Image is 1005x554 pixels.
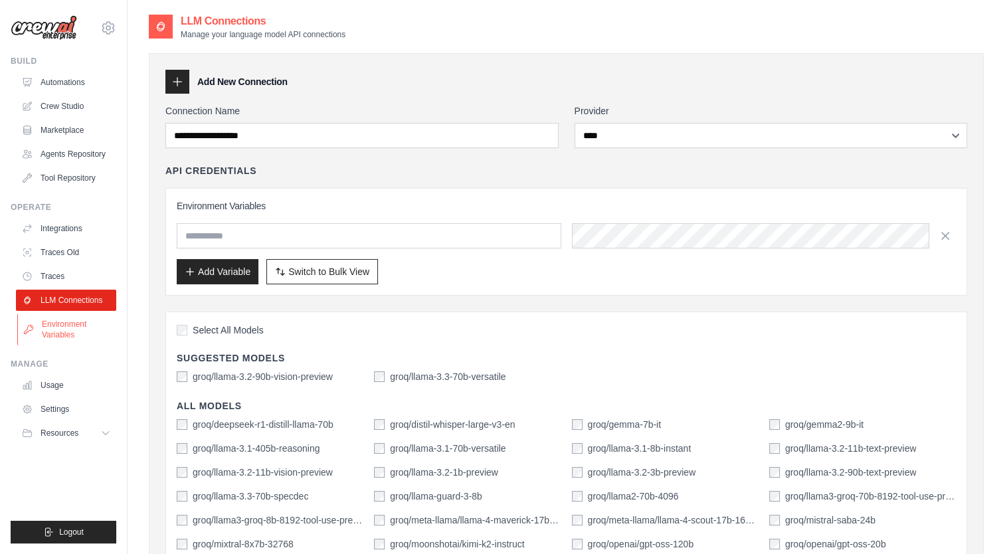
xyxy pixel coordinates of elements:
label: groq/llama-3.3-70b-versatile [390,370,505,383]
label: groq/llama3-groq-8b-8192-tool-use-preview [193,513,363,527]
label: groq/moonshotai/kimi-k2-instruct [390,537,524,551]
button: Switch to Bulk View [266,259,378,284]
input: Select All Models [177,325,187,335]
a: Settings [16,399,116,420]
label: groq/distil-whisper-large-v3-en [390,418,515,431]
div: Manage [11,359,116,369]
label: groq/openai/gpt-oss-20b [785,537,886,551]
label: groq/meta-llama/llama-4-maverick-17b-128e-instruct [390,513,561,527]
label: groq/llama-3.2-3b-preview [588,466,696,479]
img: Logo [11,15,77,41]
input: groq/openai/gpt-oss-20b [769,539,780,549]
input: groq/llama-3.2-3b-preview [572,467,583,478]
label: groq/llama-3.2-90b-vision-preview [193,370,333,383]
label: groq/gemma-7b-it [588,418,662,431]
label: groq/gemma2-9b-it [785,418,864,431]
a: Agents Repository [16,143,116,165]
label: groq/llama3-groq-70b-8192-tool-use-preview [785,490,956,503]
input: groq/llama-3.2-90b-vision-preview [177,371,187,382]
input: groq/llama-3.2-1b-preview [374,467,385,478]
h2: LLM Connections [181,13,345,29]
input: groq/distil-whisper-large-v3-en [374,419,385,430]
input: groq/llama-3.3-70b-versatile [374,371,385,382]
span: Select All Models [193,323,264,337]
a: Usage [16,375,116,396]
input: groq/mixtral-8x7b-32768 [177,539,187,549]
a: Traces Old [16,242,116,263]
a: LLM Connections [16,290,116,311]
label: groq/openai/gpt-oss-120b [588,537,694,551]
div: Operate [11,202,116,213]
label: groq/llama-3.2-90b-text-preview [785,466,917,479]
a: Crew Studio [16,96,116,117]
label: groq/mistral-saba-24b [785,513,875,527]
a: Environment Variables [17,314,118,345]
input: groq/moonshotai/kimi-k2-instruct [374,539,385,549]
div: Build [11,56,116,66]
a: Marketplace [16,120,116,141]
input: groq/llama-3.1-8b-instant [572,443,583,454]
input: groq/llama-3.2-11b-vision-preview [177,467,187,478]
input: groq/mistral-saba-24b [769,515,780,525]
label: groq/llama-3.2-1b-preview [390,466,498,479]
input: groq/llama3-groq-8b-8192-tool-use-preview [177,515,187,525]
span: Logout [59,527,84,537]
input: groq/deepseek-r1-distill-llama-70b [177,419,187,430]
a: Traces [16,266,116,287]
input: groq/llama-3.3-70b-specdec [177,491,187,502]
h4: API Credentials [165,164,256,177]
input: groq/meta-llama/llama-4-scout-17b-16e-instruct [572,515,583,525]
h3: Environment Variables [177,199,956,213]
button: Add Variable [177,259,258,284]
label: groq/mixtral-8x7b-32768 [193,537,294,551]
button: Logout [11,521,116,543]
label: groq/meta-llama/llama-4-scout-17b-16e-instruct [588,513,759,527]
label: groq/llama-3.2-11b-vision-preview [193,466,333,479]
span: Resources [41,428,78,438]
label: groq/llama-3.1-8b-instant [588,442,691,455]
label: groq/llama2-70b-4096 [588,490,679,503]
p: Manage your language model API connections [181,29,345,40]
a: Tool Repository [16,167,116,189]
input: groq/meta-llama/llama-4-maverick-17b-128e-instruct [374,515,385,525]
label: Provider [575,104,968,118]
input: groq/llama-3.2-11b-text-preview [769,443,780,454]
a: Integrations [16,218,116,239]
button: Resources [16,422,116,444]
input: groq/llama2-70b-4096 [572,491,583,502]
input: groq/llama-3.1-405b-reasoning [177,443,187,454]
label: groq/llama-3.3-70b-specdec [193,490,308,503]
input: groq/llama-3.1-70b-versatile [374,443,385,454]
h3: Add New Connection [197,75,288,88]
input: groq/llama-guard-3-8b [374,491,385,502]
label: groq/deepseek-r1-distill-llama-70b [193,418,333,431]
label: groq/llama-guard-3-8b [390,490,482,503]
label: groq/llama-3.1-70b-versatile [390,442,505,455]
input: groq/openai/gpt-oss-120b [572,539,583,549]
label: Connection Name [165,104,559,118]
input: groq/llama-3.2-90b-text-preview [769,467,780,478]
input: groq/gemma-7b-it [572,419,583,430]
label: groq/llama-3.1-405b-reasoning [193,442,320,455]
input: groq/llama3-groq-70b-8192-tool-use-preview [769,491,780,502]
h4: All Models [177,399,956,413]
h4: Suggested Models [177,351,956,365]
span: Switch to Bulk View [288,265,369,278]
input: groq/gemma2-9b-it [769,419,780,430]
label: groq/llama-3.2-11b-text-preview [785,442,917,455]
a: Automations [16,72,116,93]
